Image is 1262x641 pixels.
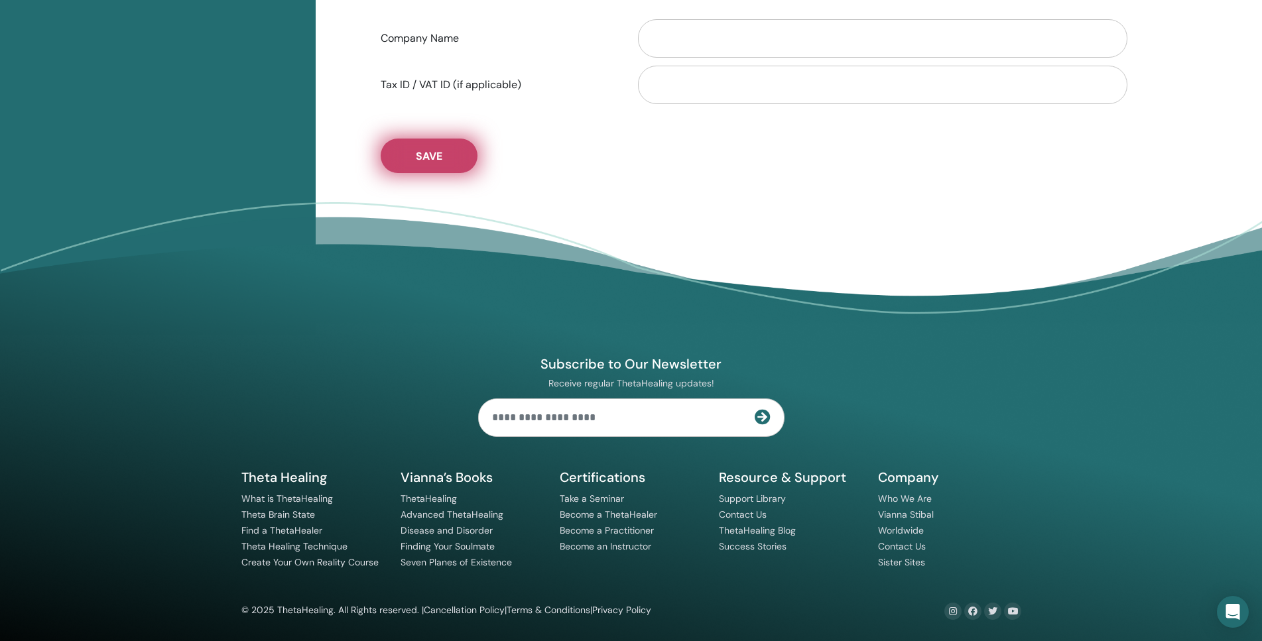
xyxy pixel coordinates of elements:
[241,469,385,486] h5: Theta Healing
[719,524,796,536] a: ThetaHealing Blog
[401,556,512,568] a: Seven Planes of Existence
[560,493,624,504] a: Take a Seminar
[878,508,934,520] a: Vianna Stibal
[381,139,477,173] button: Save
[719,508,767,520] a: Contact Us
[371,72,625,97] label: Tax ID / VAT ID (if applicable)
[560,540,651,552] a: Become an Instructor
[878,493,932,504] a: Who We Are
[560,508,657,520] a: Become a ThetaHealer
[401,508,503,520] a: Advanced ThetaHealing
[719,540,787,552] a: Success Stories
[560,469,703,486] h5: Certifications
[507,604,590,616] a: Terms & Conditions
[401,540,495,552] a: Finding Your Soulmate
[241,556,379,568] a: Create Your Own Reality Course
[719,469,862,486] h5: Resource & Support
[478,377,785,389] p: Receive regular ThetaHealing updates!
[241,603,651,618] div: © 2025 ThetaHealing. All Rights reserved. | | |
[401,524,493,536] a: Disease and Disorder
[371,26,625,51] label: Company Name
[878,469,1021,486] h5: Company
[878,556,925,568] a: Sister Sites
[1217,596,1249,628] div: Open Intercom Messenger
[241,540,347,552] a: Theta Healing Technique
[241,508,315,520] a: Theta Brain State
[416,149,442,163] span: Save
[401,493,457,504] a: ThetaHealing
[592,604,651,616] a: Privacy Policy
[241,524,322,536] a: Find a ThetaHealer
[401,469,544,486] h5: Vianna’s Books
[878,540,926,552] a: Contact Us
[719,493,786,504] a: Support Library
[878,524,924,536] a: Worldwide
[241,493,333,504] a: What is ThetaHealing
[560,524,654,536] a: Become a Practitioner
[478,355,785,373] h4: Subscribe to Our Newsletter
[424,604,505,616] a: Cancellation Policy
